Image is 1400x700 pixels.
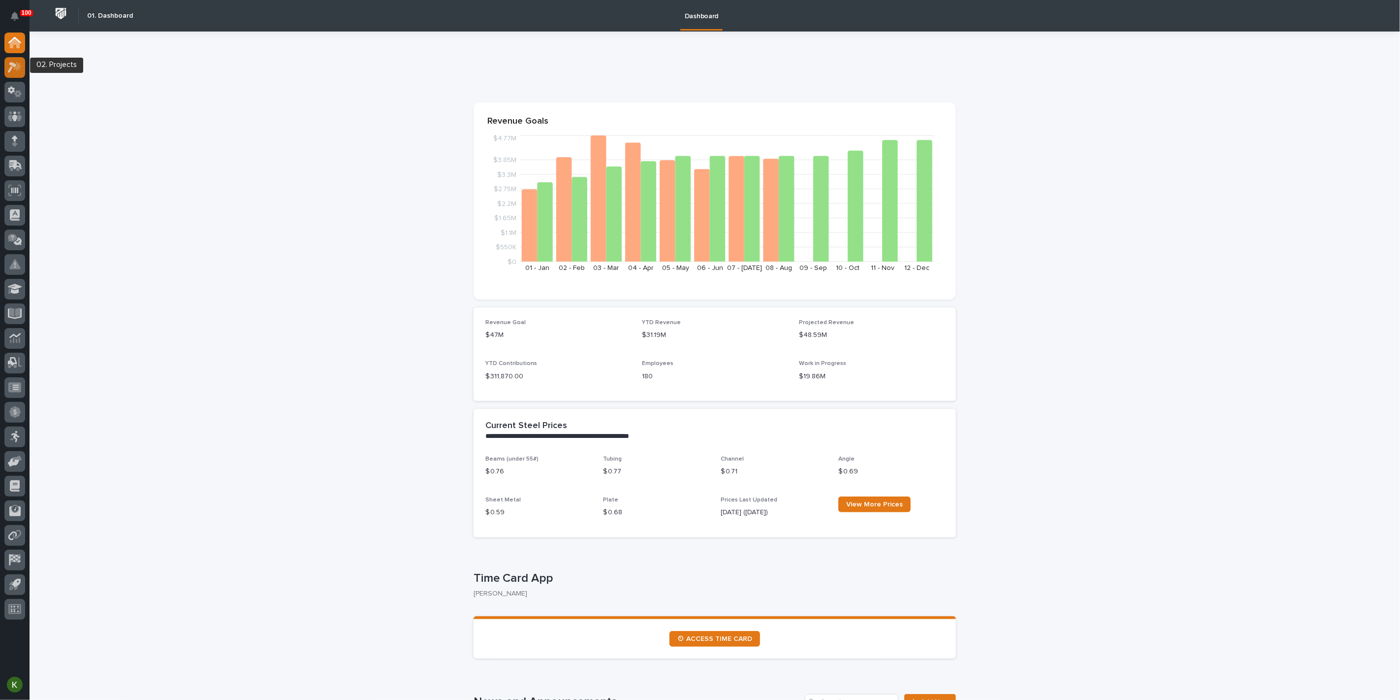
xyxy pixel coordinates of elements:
tspan: $0 [508,259,516,266]
p: $ 0.69 [838,467,944,477]
p: Time Card App [474,571,952,586]
span: Sheet Metal [485,497,521,503]
text: 02 - Feb [559,265,585,271]
p: $ 0.76 [485,467,591,477]
button: users-avatar [4,674,25,695]
p: $48.59M [799,330,944,340]
text: 09 - Sep [800,265,827,271]
span: Projected Revenue [799,320,854,326]
p: $ 0.71 [721,467,827,477]
text: 01 - Jan [525,265,549,271]
tspan: $3.85M [493,157,516,164]
p: 100 [22,9,32,16]
text: 07 - [DATE] [727,265,762,271]
span: Employees [642,361,674,367]
tspan: $1.65M [494,215,516,222]
span: Beams (under 55#) [485,456,539,462]
text: 03 - Mar [594,265,620,271]
tspan: $550K [496,244,516,251]
text: 05 - May [662,265,689,271]
img: Workspace Logo [52,4,70,23]
p: $19.86M [799,371,944,382]
span: Revenue Goal [485,320,526,326]
text: 06 - Jun [697,265,723,271]
span: Prices Last Updated [721,497,777,503]
span: ⏲ ACCESS TIME CARD [677,635,752,642]
text: 04 - Apr [628,265,654,271]
button: Notifications [4,6,25,27]
text: 08 - Aug [766,265,793,271]
span: Tubing [603,456,622,462]
div: Notifications100 [12,12,25,28]
span: Work in Progress [799,361,846,367]
tspan: $3.3M [497,171,516,178]
p: $ 311,870.00 [485,371,631,382]
span: YTD Contributions [485,361,537,367]
span: YTD Revenue [642,320,681,326]
tspan: $2.2M [497,200,516,207]
p: [PERSON_NAME] [474,590,948,598]
p: $ 0.68 [603,507,709,518]
text: 12 - Dec [904,265,929,271]
tspan: $4.77M [493,135,516,142]
a: View More Prices [838,497,911,512]
p: $31.19M [642,330,788,340]
tspan: $2.75M [494,186,516,193]
a: ⏲ ACCESS TIME CARD [669,631,760,647]
p: [DATE] ([DATE]) [721,507,827,518]
span: Angle [838,456,855,462]
p: 180 [642,371,788,382]
span: Channel [721,456,744,462]
p: Revenue Goals [487,116,942,127]
p: $47M [485,330,631,340]
h2: Current Steel Prices [485,421,567,432]
p: $ 0.59 [485,507,591,518]
span: Plate [603,497,618,503]
text: 11 - Nov [871,265,894,271]
text: 10 - Oct [836,265,860,271]
p: $ 0.77 [603,467,709,477]
h2: 01. Dashboard [87,12,133,20]
span: View More Prices [846,501,903,508]
tspan: $1.1M [501,230,516,236]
